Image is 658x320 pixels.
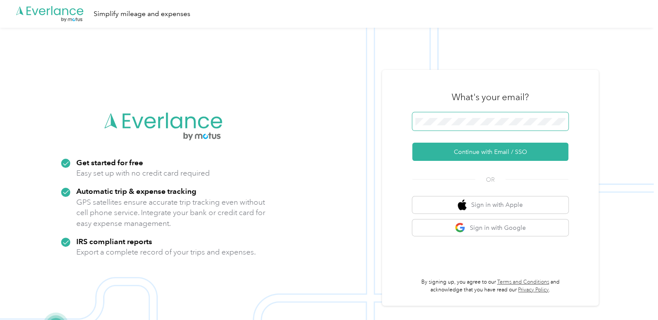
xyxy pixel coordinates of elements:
button: Continue with Email / SSO [412,143,568,161]
button: apple logoSign in with Apple [412,196,568,213]
span: OR [475,175,505,184]
a: Privacy Policy [518,287,549,293]
h3: What's your email? [452,91,529,103]
button: google logoSign in with Google [412,219,568,236]
strong: Automatic trip & expense tracking [76,186,196,196]
p: Easy set up with no credit card required [76,168,210,179]
img: google logo [455,222,466,233]
a: Terms and Conditions [497,279,549,285]
strong: IRS compliant reports [76,237,152,246]
strong: Get started for free [76,158,143,167]
img: apple logo [458,199,466,210]
p: Export a complete record of your trips and expenses. [76,247,256,258]
div: Simplify mileage and expenses [94,9,190,20]
p: By signing up, you agree to our and acknowledge that you have read our . [412,278,568,294]
p: GPS satellites ensure accurate trip tracking even without cell phone service. Integrate your bank... [76,197,266,229]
